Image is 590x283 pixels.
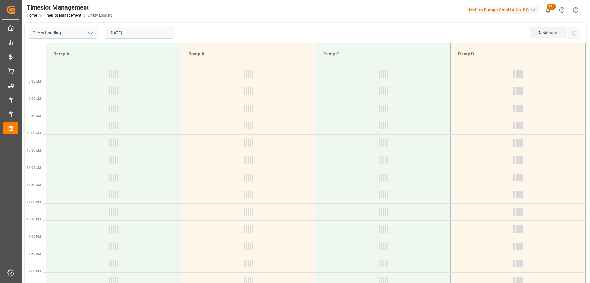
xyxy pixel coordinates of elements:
[51,48,176,60] div: Ramp A
[44,13,81,18] a: Timeslot Management
[321,48,446,60] div: Ramp C
[27,218,41,221] span: 12:30 PM
[541,3,555,17] button: show 100 new notifications
[29,97,41,100] span: 9:00 AM
[456,48,580,60] div: Ramp D
[555,3,569,17] button: Help Center
[27,3,112,12] div: Timeslot Management
[29,269,41,273] span: 2:00 PM
[27,149,41,152] span: 10:30 AM
[466,6,539,14] div: Melitta Europa GmbH & Co. KG
[27,200,41,204] span: 12:00 PM
[106,27,174,39] input: DD-MM-YYYY
[29,114,41,118] span: 9:30 AM
[29,27,97,39] input: Type to search/select
[27,183,41,187] span: 11:30 AM
[547,4,556,10] span: 99+
[29,252,41,256] span: 1:30 PM
[29,235,41,238] span: 1:00 PM
[86,28,95,38] button: open menu
[27,166,41,169] span: 11:00 AM
[186,48,311,60] div: Ramp B
[27,13,37,18] a: Home
[29,80,41,83] span: 8:30 AM
[27,131,41,135] span: 10:00 AM
[530,27,567,38] div: Dashboard
[466,4,541,16] button: Melitta Europa GmbH & Co. KG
